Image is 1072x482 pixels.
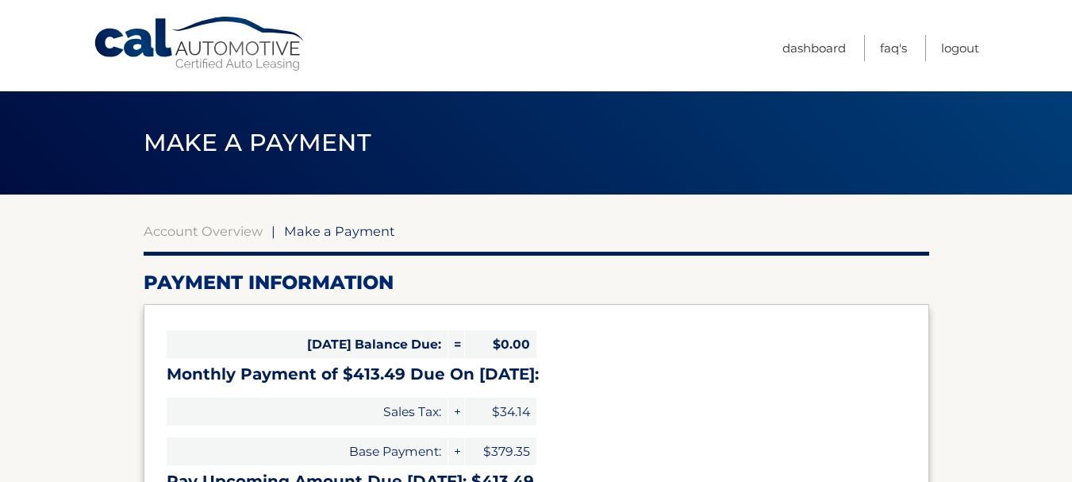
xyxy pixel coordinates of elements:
[167,364,906,384] h3: Monthly Payment of $413.49 Due On [DATE]:
[448,330,464,358] span: =
[448,438,464,465] span: +
[465,330,536,358] span: $0.00
[144,223,263,239] a: Account Overview
[782,35,846,61] a: Dashboard
[167,330,448,358] span: [DATE] Balance Due:
[93,16,307,72] a: Cal Automotive
[465,438,536,465] span: $379.35
[465,398,536,426] span: $34.14
[167,398,448,426] span: Sales Tax:
[880,35,907,61] a: FAQ's
[144,271,929,295] h2: Payment Information
[448,398,464,426] span: +
[941,35,979,61] a: Logout
[167,438,448,465] span: Base Payment:
[271,223,275,239] span: |
[144,128,371,157] span: Make a Payment
[284,223,395,239] span: Make a Payment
